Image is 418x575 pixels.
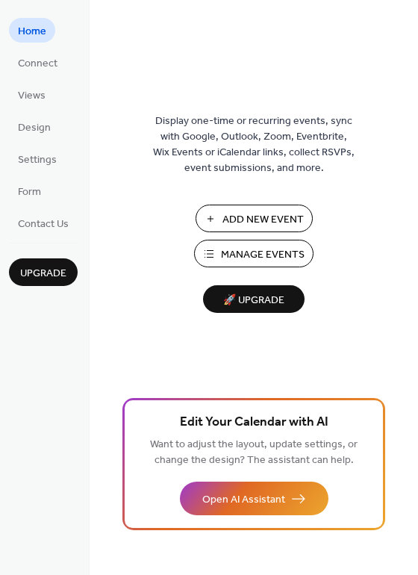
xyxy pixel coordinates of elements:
[203,285,305,313] button: 🚀 Upgrade
[153,114,355,176] span: Display one-time or recurring events, sync with Google, Outlook, Zoom, Eventbrite, Wix Events or ...
[18,184,41,200] span: Form
[180,482,328,515] button: Open AI Assistant
[150,435,358,470] span: Want to adjust the layout, update settings, or change the design? The assistant can help.
[9,82,54,107] a: Views
[9,146,66,171] a: Settings
[180,412,328,433] span: Edit Your Calendar with AI
[9,258,78,286] button: Upgrade
[9,18,55,43] a: Home
[9,114,60,139] a: Design
[9,211,78,235] a: Contact Us
[194,240,313,267] button: Manage Events
[9,178,50,203] a: Form
[202,492,285,508] span: Open AI Assistant
[9,50,66,75] a: Connect
[18,217,69,232] span: Contact Us
[18,88,46,104] span: Views
[18,152,57,168] span: Settings
[18,120,51,136] span: Design
[221,247,305,263] span: Manage Events
[222,212,304,228] span: Add New Event
[18,24,46,40] span: Home
[196,205,313,232] button: Add New Event
[212,290,296,311] span: 🚀 Upgrade
[20,266,66,282] span: Upgrade
[18,56,57,72] span: Connect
